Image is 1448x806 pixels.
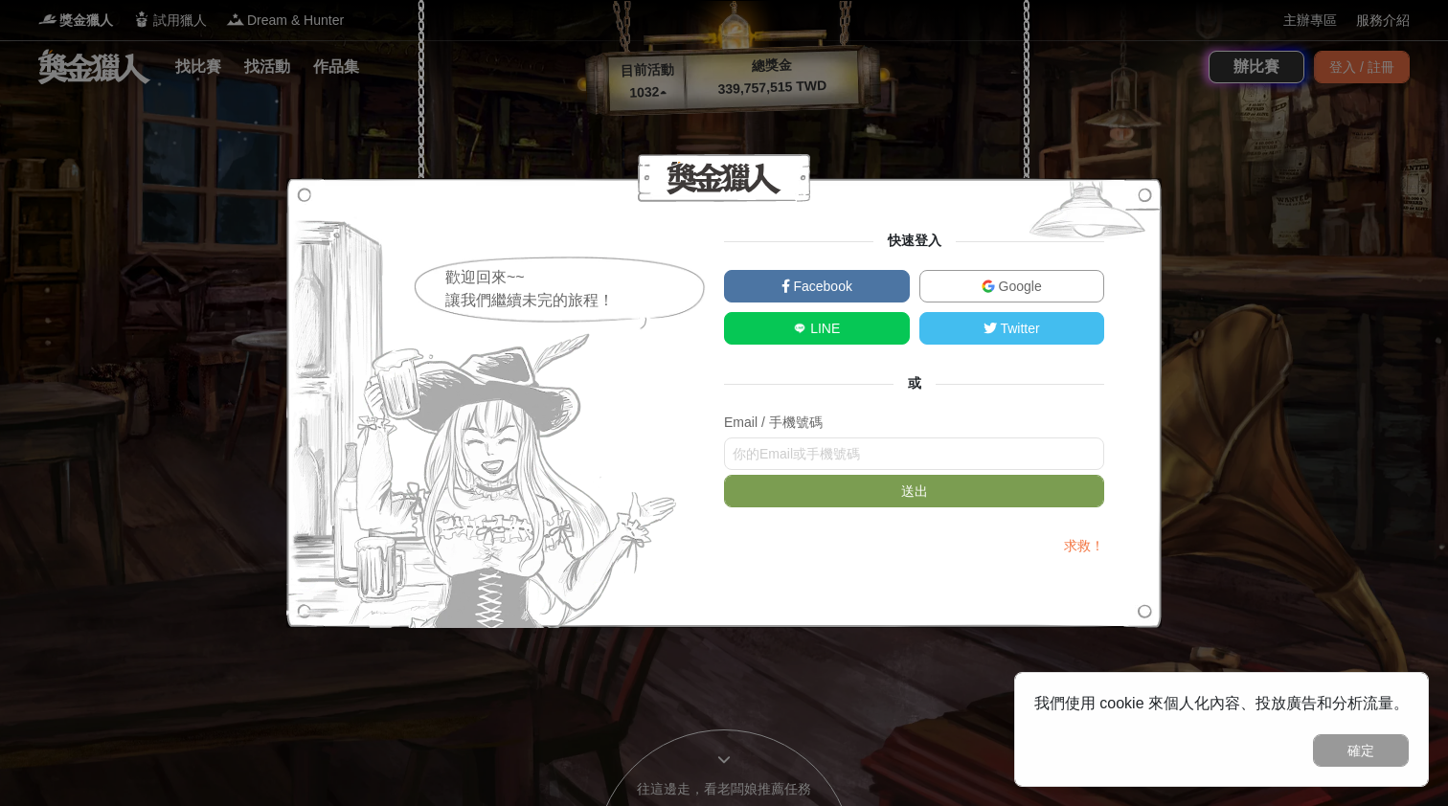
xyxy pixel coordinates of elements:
[445,289,708,312] div: 讓我們繼續未完的旅程！
[1013,178,1162,250] img: Signup
[724,475,1104,507] button: 送出
[1313,734,1409,767] button: 確定
[997,321,1040,336] span: Twitter
[894,375,936,391] span: 或
[1034,695,1409,711] span: 我們使用 cookie 來個人化內容、投放廣告和分析流量。
[995,279,1042,294] span: Google
[793,322,806,335] img: LINE
[806,321,840,336] span: LINE
[724,437,1104,470] input: 你的Email或手機號碼
[724,413,1104,433] div: Email / 手機號碼
[286,178,684,628] img: Signup
[982,280,995,293] img: Google
[873,233,956,248] span: 快速登入
[445,266,708,289] div: 歡迎回來~~
[1064,538,1104,553] a: 求救！
[790,279,852,294] span: Facebook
